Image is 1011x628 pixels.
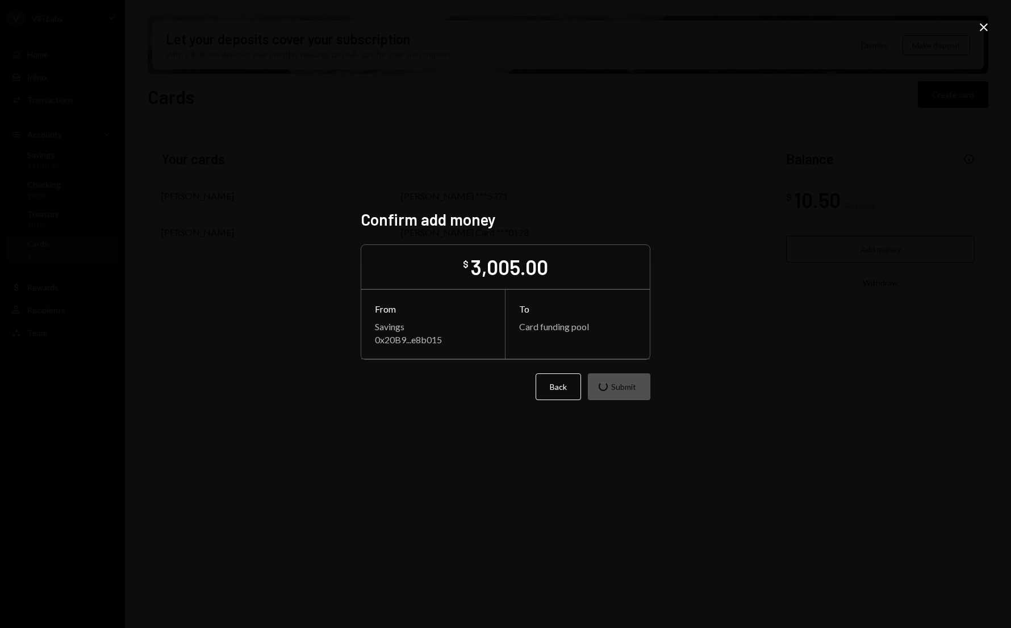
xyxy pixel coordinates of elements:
[375,321,491,332] div: Savings
[375,303,491,314] div: From
[519,321,636,332] div: Card funding pool
[361,209,650,231] h2: Confirm add money
[471,254,548,280] div: 3,005.00
[375,334,491,345] div: 0x20B9...e8b015
[536,373,581,400] button: Back
[463,259,469,270] div: $
[519,303,636,314] div: To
